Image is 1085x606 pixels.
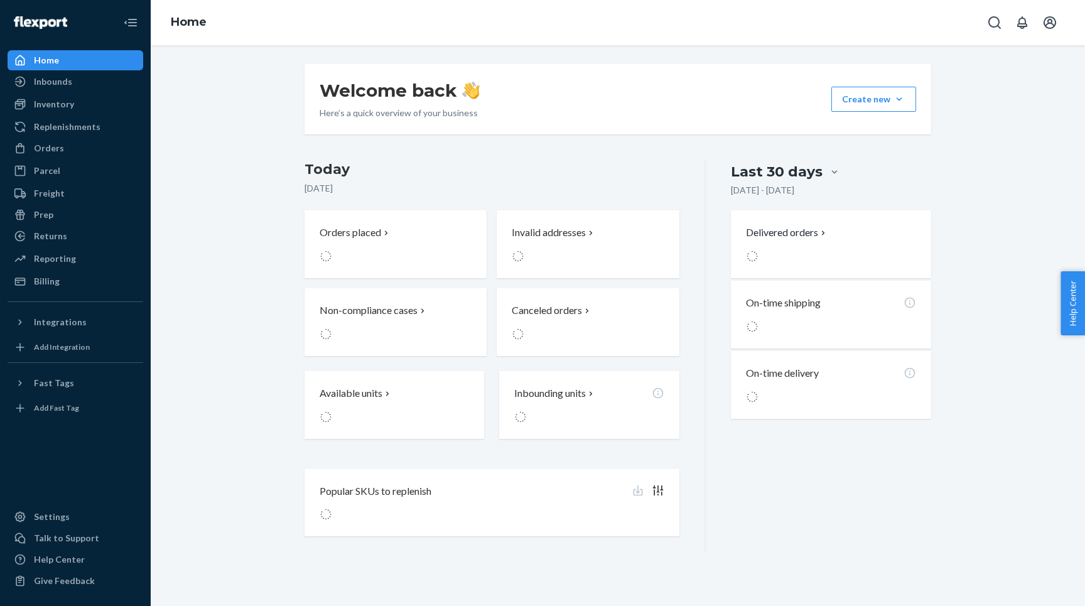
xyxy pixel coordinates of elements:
p: Popular SKUs to replenish [320,484,431,499]
img: hand-wave emoji [462,82,480,99]
img: Flexport logo [14,16,67,29]
p: On-time shipping [746,296,821,310]
div: Integrations [34,316,87,328]
div: Add Integration [34,342,90,352]
a: Parcel [8,161,143,181]
a: Add Fast Tag [8,398,143,418]
a: Orders [8,138,143,158]
button: Close Navigation [118,10,143,35]
p: Non-compliance cases [320,303,418,318]
a: Help Center [8,549,143,570]
div: Help Center [34,553,85,566]
button: Create new [831,87,916,112]
p: Available units [320,386,382,401]
h3: Today [305,160,679,180]
button: Give Feedback [8,571,143,591]
button: Inbounding units [499,371,679,439]
div: Add Fast Tag [34,403,79,413]
button: Non-compliance cases [305,288,487,356]
p: Orders placed [320,225,381,240]
a: Billing [8,271,143,291]
button: Available units [305,371,484,439]
p: [DATE] - [DATE] [731,184,794,197]
div: Freight [34,187,65,200]
a: Freight [8,183,143,203]
button: Delivered orders [746,225,828,240]
div: Reporting [34,252,76,265]
a: Returns [8,226,143,246]
button: Open notifications [1010,10,1035,35]
p: On-time delivery [746,366,819,381]
button: Invalid addresses [497,210,679,278]
div: Returns [34,230,67,242]
h1: Welcome back [320,79,480,102]
div: Inbounds [34,75,72,88]
ol: breadcrumbs [161,4,217,41]
button: Canceled orders [497,288,679,356]
div: Home [34,54,59,67]
button: Help Center [1061,271,1085,335]
a: Reporting [8,249,143,269]
div: Orders [34,142,64,154]
a: Add Integration [8,337,143,357]
div: Billing [34,275,60,288]
div: Talk to Support [34,532,99,544]
div: Prep [34,208,53,221]
button: Integrations [8,312,143,332]
div: Settings [34,511,70,523]
button: Orders placed [305,210,487,278]
button: Talk to Support [8,528,143,548]
p: Canceled orders [512,303,582,318]
button: Open account menu [1037,10,1062,35]
a: Home [8,50,143,70]
div: Last 30 days [731,162,823,181]
a: Inbounds [8,72,143,92]
div: Replenishments [34,121,100,133]
button: Open Search Box [982,10,1007,35]
a: Prep [8,205,143,225]
a: Settings [8,507,143,527]
button: Fast Tags [8,373,143,393]
div: Parcel [34,165,60,177]
a: Replenishments [8,117,143,137]
p: [DATE] [305,182,679,195]
a: Inventory [8,94,143,114]
div: Fast Tags [34,377,74,389]
p: Inbounding units [514,386,586,401]
div: Give Feedback [34,575,95,587]
a: Home [171,15,207,29]
div: Inventory [34,98,74,111]
p: Here’s a quick overview of your business [320,107,480,119]
p: Invalid addresses [512,225,586,240]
